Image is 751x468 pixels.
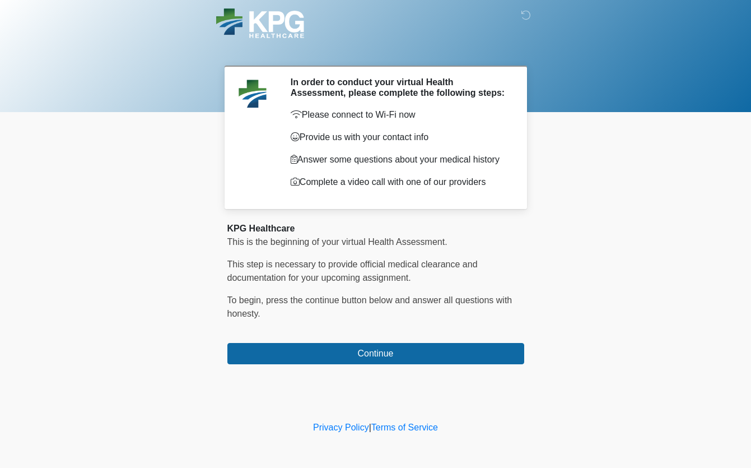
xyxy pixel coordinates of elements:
[227,295,512,318] span: To begin, ﻿﻿﻿﻿﻿﻿﻿﻿﻿﻿﻿﻿﻿﻿﻿﻿﻿press the continue button below and answer all questions with honesty.
[371,423,438,432] a: Terms of Service
[227,222,524,235] div: KPG Healthcare
[216,8,304,38] img: KPG Healthcare Logo
[313,423,369,432] a: Privacy Policy
[291,131,507,144] p: Provide us with your contact info
[236,77,269,110] img: Agent Avatar
[369,423,371,432] a: |
[291,108,507,122] p: Please connect to Wi-Fi now
[291,77,507,98] h2: In order to conduct your virtual Health Assessment, please complete the following steps:
[291,175,507,189] p: Complete a video call with one of our providers
[227,343,524,364] button: Continue
[291,153,507,166] p: Answer some questions about your medical history
[219,40,533,61] h1: ‎ ‎ ‎
[227,237,447,247] span: This is the beginning of your virtual Health Assessment.
[227,260,478,282] span: This step is necessary to provide official medical clearance and documentation for your upcoming ...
